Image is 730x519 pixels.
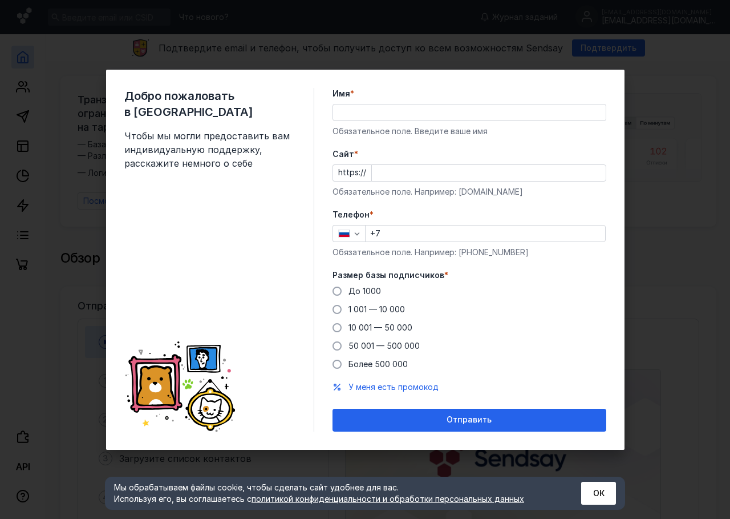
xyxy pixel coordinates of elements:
div: Обязательное поле. Например: [DOMAIN_NAME] [332,186,606,198]
button: ОК [581,482,616,505]
span: Чтобы мы могли предоставить вам индивидуальную поддержку, расскажите немного о себе [124,129,295,170]
span: До 1000 [348,286,381,296]
span: Cайт [332,148,354,160]
button: У меня есть промокод [348,381,439,393]
div: Обязательное поле. Введите ваше имя [332,126,606,137]
span: 50 001 — 500 000 [348,341,420,351]
span: 10 001 — 50 000 [348,323,412,332]
button: Отправить [332,409,606,432]
span: Более 500 000 [348,359,408,369]
span: У меня есть промокод [348,382,439,392]
span: Телефон [332,209,370,220]
div: Обязательное поле. Например: [PHONE_NUMBER] [332,247,606,258]
span: Имя [332,88,350,99]
div: Мы обрабатываем файлы cookie, чтобы сделать сайт удобнее для вас. Используя его, вы соглашаетесь c [114,482,553,505]
span: Размер базы подписчиков [332,269,444,281]
span: Добро пожаловать в [GEOGRAPHIC_DATA] [124,88,295,120]
a: политикой конфиденциальности и обработки персональных данных [252,494,524,504]
span: Отправить [447,415,492,425]
span: 1 001 — 10 000 [348,304,405,314]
